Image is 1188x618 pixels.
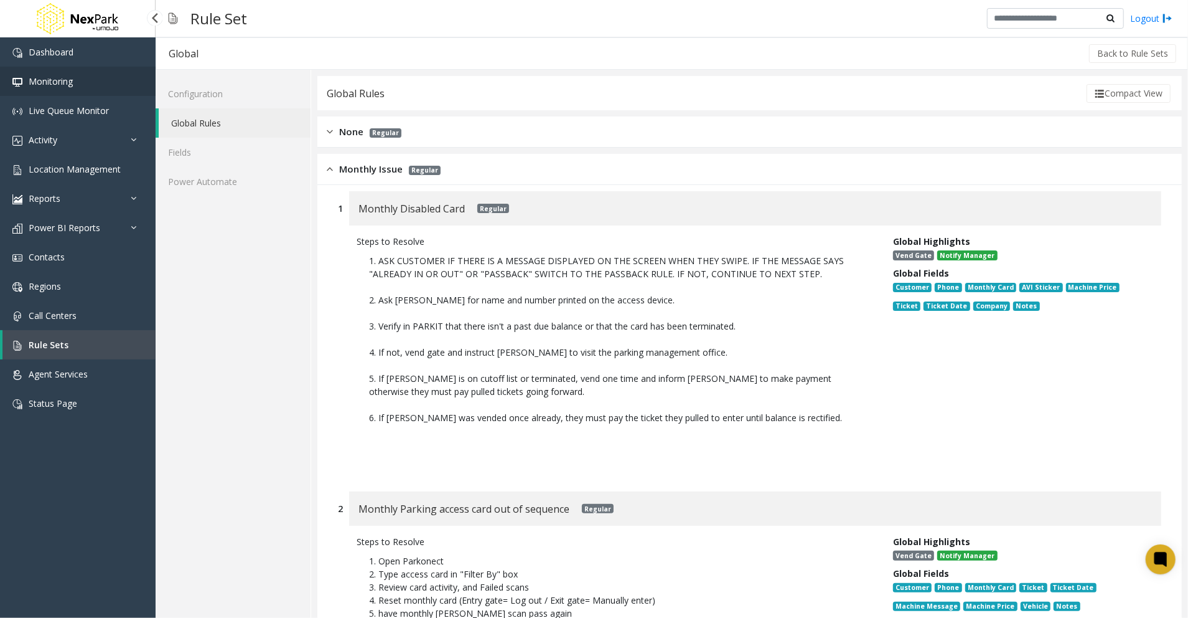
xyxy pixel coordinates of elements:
[168,3,178,34] img: pageIcon
[893,267,949,279] span: Global Fields
[12,194,22,204] img: 'icon'
[184,3,253,34] h3: Rule Set
[12,399,22,409] img: 'icon'
[935,583,961,593] span: Phone
[12,107,22,116] img: 'icon'
[29,163,121,175] span: Location Management
[29,397,77,409] span: Status Page
[937,250,997,260] span: Notify Manager
[12,341,22,351] img: 'icon'
[893,250,934,260] span: Vend Gate
[924,302,970,311] span: Ticket Date
[12,136,22,146] img: 'icon'
[369,554,862,568] p: 1. Open Parkonect
[477,204,509,213] span: Regular
[893,568,949,579] span: Global Fields
[369,568,862,581] p: 2. Type access card in "Filter By" box
[357,248,874,470] p: 1. ASK CUSTOMER IF THERE IS A MESSAGE DISPLAYED ON THE SCREEN WHEN THEY SWIPE. IF THE MESSAGE SAY...
[29,46,73,58] span: Dashboard
[29,134,57,146] span: Activity
[12,48,22,58] img: 'icon'
[339,162,403,176] span: Monthly Issue
[973,302,1010,311] span: Company
[893,583,932,593] span: Customer
[29,75,73,87] span: Monitoring
[937,551,997,561] span: Notify Manager
[935,283,961,293] span: Phone
[29,105,109,116] span: Live Queue Monitor
[358,501,569,517] span: Monthly Parking access card out of sequence
[582,504,614,513] span: Regular
[29,251,65,263] span: Contacts
[29,310,77,321] span: Call Centers
[1130,12,1172,25] a: Logout
[12,282,22,292] img: 'icon'
[338,502,343,515] div: 2
[159,108,311,138] a: Global Rules
[893,235,970,247] span: Global Highlights
[893,302,920,311] span: Ticket
[2,330,156,359] a: Rule Sets
[963,602,1017,612] span: Machine Price
[893,283,932,293] span: Customer
[339,125,363,139] span: None
[358,201,465,217] span: Monthly Disabled Card
[12,77,22,87] img: 'icon'
[12,370,22,380] img: 'icon'
[1050,583,1097,593] span: Ticket Date
[893,536,970,548] span: Global Highlights
[12,224,22,234] img: 'icon'
[156,138,311,167] a: Fields
[369,581,862,594] p: 3. Review card activity, and Failed scans
[1013,302,1039,311] span: Notes
[1019,583,1047,593] span: Ticket
[1019,283,1062,293] span: AVI Sticker
[893,602,960,612] span: Machine Message
[169,45,199,62] div: Global
[965,283,1016,293] span: Monthly Card
[1054,602,1080,612] span: Notes
[370,128,401,138] span: Regular
[1087,84,1171,103] button: Compact View
[12,165,22,175] img: 'icon'
[1066,283,1120,293] span: Machine Price
[12,311,22,321] img: 'icon'
[156,167,311,196] a: Power Automate
[29,368,88,380] span: Agent Services
[12,253,22,263] img: 'icon'
[1021,602,1050,612] span: Vehicle
[327,85,385,102] div: Global Rules
[1089,44,1176,63] button: Back to Rule Sets
[357,235,874,248] div: Steps to Resolve
[29,339,68,351] span: Rule Sets
[327,125,333,139] img: closed
[29,222,100,234] span: Power BI Reports
[409,166,441,175] span: Regular
[357,535,874,548] div: Steps to Resolve
[965,583,1016,593] span: Monthly Card
[893,551,934,561] span: Vend Gate
[156,79,311,108] a: Configuration
[369,594,862,607] p: 4. Reset monthly card (Entry gate= Log out / Exit gate= Manually enter)
[29,280,61,292] span: Regions
[327,162,333,176] img: opened
[1162,12,1172,25] img: logout
[338,202,343,215] div: 1
[29,193,60,204] span: Reports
